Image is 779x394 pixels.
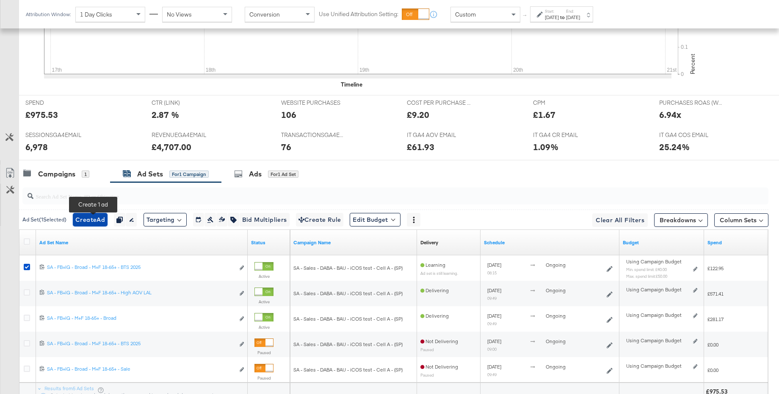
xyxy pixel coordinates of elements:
a: SA - FB+IG - M+F 18-65+ - Broad [47,315,235,324]
span: SA - Sales - DABA - BAU - iCOS test - Cell A - (SP) [293,265,403,271]
span: ongoing [546,287,566,293]
span: Bid Multipliers [242,215,287,225]
div: £61.93 [407,141,434,153]
span: [DATE] [487,363,501,370]
a: Shows the current budget of Ad Set. [623,239,701,246]
span: Not Delivering [420,338,458,344]
button: Column Sets [714,213,768,227]
label: End: [566,8,580,14]
span: £281.17 [707,316,779,322]
label: Use Unified Attribution Setting: [319,10,398,18]
span: SA - Sales - DABA - BAU - iCOS test - Cell A - (SP) [293,316,403,322]
a: SA - FB+IG - Broad - M+F 18-65+ - BTS 2025 [47,340,235,349]
sub: Max. spend limit : £50.00 [626,274,667,279]
div: Using Campaign Budget [626,286,691,293]
div: 6,978 [25,141,48,153]
sub: 09:00 [487,346,497,352]
a: SA - FB+IG - Broad - M+F 18-65+ - Sale [47,366,235,374]
div: Timeline [341,81,362,89]
div: 6.94x [659,109,681,121]
div: 1 [82,170,89,178]
a: Shows the current state of your Ad Set. [251,239,287,246]
div: Ad Set ( 1 Selected) [22,216,66,224]
span: [DATE] [487,287,501,293]
span: REVENUEGA4EMAIL [152,131,215,139]
span: ongoing [546,262,566,268]
label: Active [254,299,273,305]
div: Ads [249,169,262,179]
span: IT GA4 COS EMAIL [659,131,723,139]
sub: Ad set is still learning. [420,271,458,276]
span: Custom [455,11,476,18]
text: Percent [689,54,696,74]
label: Start: [545,8,559,14]
div: SA - FB+IG - M+F 18-65+ - Broad [47,315,235,321]
sub: 09:49 [487,321,497,326]
span: PURCHASES ROAS (WEBSITE EVENTS) [659,99,723,107]
div: Using Campaign Budget [626,337,691,344]
div: SA - FB+IG - Broad - M+F 18-65+ - BTS 2025 [47,340,235,347]
span: IT GA4 CR EMAIL [533,131,597,139]
span: Not Delivering [420,363,458,370]
span: [DATE] [487,262,501,268]
span: CPM [533,99,597,107]
div: Campaigns [38,169,75,179]
label: Active [254,324,273,330]
a: Your Ad Set name. [39,239,244,246]
label: Paused [254,375,273,381]
div: £975.53 [25,109,58,121]
div: Delivery [420,239,438,246]
span: £571.41 [707,291,779,297]
span: 1 Day Clicks [80,11,112,18]
sub: 09:49 [487,372,497,377]
span: SA - Sales - DABA - BAU - iCOS test - Cell A - (SP) [293,290,403,296]
div: 1.09% [533,141,558,153]
div: Using Campaign Budget [626,363,691,369]
span: Learning [420,262,445,268]
span: Delivering [420,287,449,293]
span: Create Rule [298,215,341,225]
div: Using Campaign Budget [626,312,691,319]
div: 25.24% [659,141,690,153]
input: Search Ad Set Name, ID or Objective [33,184,700,201]
div: SA - FB+IG - Broad - M+F 18-65+ - High AOV LAL [47,289,235,296]
button: Targeting [144,213,187,226]
div: for 1 Campaign [169,170,209,178]
div: for 1 Ad Set [268,170,298,178]
span: SPEND [25,99,89,107]
span: ongoing [546,363,566,370]
span: ongoing [546,338,566,344]
span: SESSIONSGA4EMAIL [25,131,89,139]
sub: Paused [420,347,434,352]
button: Bid Multipliers [239,213,290,226]
span: CTR (LINK) [152,99,215,107]
span: £0.00 [707,341,779,348]
span: SA - Sales - DABA - BAU - iCOS test - Cell A - (SP) [293,366,403,373]
span: £0.00 [707,367,779,373]
a: Reflects the ability of your Ad Set to achieve delivery based on ad states, schedule and budget. [420,239,438,246]
div: £1.67 [533,109,555,121]
label: Active [254,274,273,279]
span: Conversion [249,11,280,18]
span: No Views [167,11,192,18]
span: Delivering [420,313,449,319]
div: 76 [281,141,291,153]
span: SA - Sales - DABA - BAU - iCOS test - Cell A - (SP) [293,341,403,347]
label: Paused [254,350,273,355]
a: SA - FB+IG - Broad - M+F 18-65+ - High AOV LAL [47,289,235,298]
a: SA - FB+IG - Broad - M+F 18-65+ - BTS 2025 [47,264,235,273]
div: £4,707.00 [152,141,191,153]
button: CreateAd [73,213,108,226]
span: Create Ad [75,215,105,225]
span: ongoing [546,313,566,319]
sub: 09:49 [487,296,497,301]
a: Your campaign name. [293,239,414,246]
span: Using Campaign Budget [626,258,682,265]
span: £122.95 [707,265,779,271]
div: SA - FB+IG - Broad - M+F 18-65+ - Sale [47,366,235,372]
div: Attribution Window: [25,11,71,17]
a: Shows when your Ad Set is scheduled to deliver. [484,239,616,246]
button: Breakdowns [654,213,708,227]
span: TRANSACTIONSGA4EMAIL [281,131,345,139]
div: 106 [281,109,296,121]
